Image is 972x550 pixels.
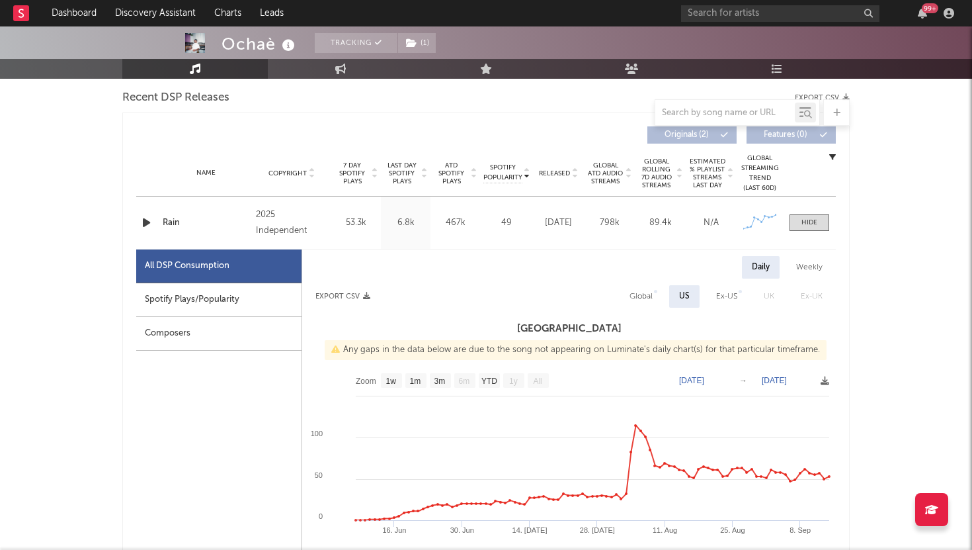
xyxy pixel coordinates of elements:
text: 1w [386,377,397,386]
text: 3m [434,377,446,386]
div: Ochaè [222,33,298,55]
div: 467k [434,216,477,230]
text: 0 [319,512,323,520]
text: 30. Jun [450,526,474,534]
div: All DSP Consumption [145,258,229,274]
span: Copyright [268,169,307,177]
button: Tracking [315,33,397,53]
span: Features ( 0 ) [755,131,816,139]
div: Any gaps in the data below are due to the song not appearing on Luminate's daily chart(s) for tha... [325,340,827,360]
text: 1y [509,377,518,386]
div: 53.3k [335,216,378,230]
h3: [GEOGRAPHIC_DATA] [302,321,836,337]
div: 49 [483,216,530,230]
button: Originals(2) [647,126,737,144]
div: US [679,289,690,304]
text: All [533,377,542,386]
span: Recent DSP Releases [122,90,229,106]
div: Spotify Plays/Popularity [136,283,302,317]
text: [DATE] [762,376,787,385]
text: → [739,376,747,385]
span: ( 1 ) [397,33,436,53]
text: 11. Aug [653,526,677,534]
text: 50 [315,471,323,479]
span: Last Day Spotify Plays [384,161,419,185]
span: Estimated % Playlist Streams Last Day [689,158,725,189]
span: Global Rolling 7D Audio Streams [638,158,674,189]
span: Originals ( 2 ) [656,131,717,139]
text: 8. Sep [790,526,811,534]
input: Search for artists [681,5,879,22]
div: 798k [587,216,631,230]
text: [DATE] [679,376,704,385]
button: (1) [398,33,436,53]
button: Export CSV [795,94,850,102]
span: 7 Day Spotify Plays [335,161,370,185]
div: 6.8k [384,216,427,230]
span: Spotify Popularity [483,163,522,183]
div: Ex-US [716,289,737,304]
div: N/A [689,216,733,230]
div: Daily [742,256,780,279]
div: All DSP Consumption [136,250,302,283]
button: 99+ [918,8,927,19]
div: Composers [136,317,302,351]
text: 100 [311,430,323,437]
span: Global ATD Audio Streams [587,161,624,185]
text: 16. Jun [382,526,406,534]
text: Zoom [356,377,376,386]
text: 1m [410,377,421,386]
div: Weekly [786,256,832,279]
button: Export CSV [315,293,370,300]
text: YTD [481,377,497,386]
input: Search by song name or URL [655,108,795,118]
text: 28. [DATE] [580,526,615,534]
a: Rain [163,216,249,230]
div: [DATE] [536,216,581,230]
div: 89.4k [638,216,682,230]
button: Features(0) [747,126,836,144]
text: 14. [DATE] [512,526,547,534]
div: Name [163,168,249,178]
text: 6m [459,377,470,386]
div: Global Streaming Trend (Last 60D) [740,154,780,193]
div: 2025 Independent [256,207,328,239]
div: 99 + [922,3,938,13]
span: ATD Spotify Plays [434,161,469,185]
span: Released [539,169,570,177]
text: 25. Aug [720,526,745,534]
div: Global [629,289,653,304]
